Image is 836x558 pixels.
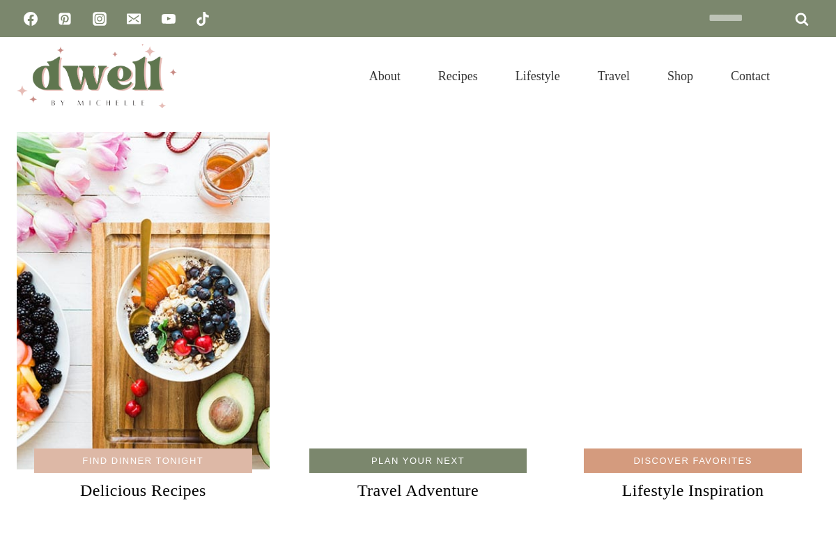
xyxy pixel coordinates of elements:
nav: Primary Navigation [350,52,789,100]
a: Pinterest [51,5,79,33]
button: View Search Form [796,64,819,88]
a: Lifestyle [497,52,579,100]
a: Instagram [86,5,114,33]
a: Travel [579,52,649,100]
a: Facebook [17,5,45,33]
a: Shop [649,52,712,100]
a: Contact [712,52,789,100]
a: About [350,52,419,100]
a: TikTok [189,5,217,33]
a: Recipes [419,52,497,100]
img: DWELL by michelle [17,44,177,108]
a: Email [120,5,148,33]
a: YouTube [155,5,183,33]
